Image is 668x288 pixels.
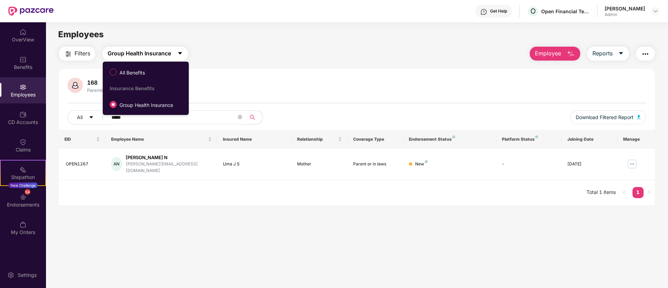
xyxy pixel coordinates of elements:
img: svg+xml;base64,PHN2ZyBpZD0iTXlfT3JkZXJzIiBkYXRhLW5hbWU9Ik15IE9yZGVycyIgeG1sbnM9Imh0dHA6Ly93d3cudz... [20,221,26,228]
span: search [246,115,259,120]
span: Employee Name [111,137,207,142]
img: svg+xml;base64,PHN2ZyBpZD0iSG9tZSIgeG1sbnM9Imh0dHA6Ly93d3cudzMub3JnLzIwMDAvc3ZnIiB3aWR0aD0iMjAiIG... [20,29,26,36]
span: O [530,7,536,15]
span: All Benefits [117,69,148,77]
th: EID [59,130,106,149]
button: Download Filtered Report [570,110,646,124]
li: Total 1 items [587,187,616,198]
span: caret-down [177,50,183,57]
th: Coverage Type [348,130,403,149]
span: Download Filtered Report [576,114,634,121]
img: svg+xml;base64,PHN2ZyBpZD0iQ2xhaW0iIHhtbG5zPSJodHRwOi8vd3d3LnczLm9yZy8yMDAwL3N2ZyIgd2lkdGg9IjIwIi... [20,139,26,146]
img: svg+xml;base64,PHN2ZyBpZD0iRW1wbG95ZWVzIiB4bWxucz0iaHR0cDovL3d3dy53My5vcmcvMjAwMC9zdmciIHdpZHRoPS... [20,84,26,91]
img: manageButton [627,158,638,170]
div: [PERSON_NAME] [605,5,645,12]
th: Relationship [292,130,347,149]
img: svg+xml;base64,PHN2ZyB4bWxucz0iaHR0cDovL3d3dy53My5vcmcvMjAwMC9zdmciIHhtbG5zOnhsaW5rPSJodHRwOi8vd3... [567,50,575,58]
img: svg+xml;base64,PHN2ZyBpZD0iQmVuZWZpdHMiIHhtbG5zPSJodHRwOi8vd3d3LnczLm9yZy8yMDAwL3N2ZyIgd2lkdGg9Ij... [20,56,26,63]
span: close-circle [238,114,242,121]
div: Platform Status [502,137,556,142]
span: Group Health Insurance [108,49,171,58]
div: Admin [605,12,645,17]
button: Employee [530,47,580,61]
li: 1 [632,187,644,198]
img: svg+xml;base64,PHN2ZyB4bWxucz0iaHR0cDovL3d3dy53My5vcmcvMjAwMC9zdmciIHdpZHRoPSIyNCIgaGVpZ2h0PSIyNC... [641,50,650,58]
span: caret-down [618,50,624,57]
div: New [415,161,428,168]
div: Get Help [490,8,507,14]
img: svg+xml;base64,PHN2ZyB4bWxucz0iaHR0cDovL3d3dy53My5vcmcvMjAwMC9zdmciIHdpZHRoPSIyMSIgaGVpZ2h0PSIyMC... [20,166,26,173]
span: All [77,114,83,121]
div: New Challenge [8,182,38,188]
div: Endorsement Status [409,137,491,142]
span: right [647,190,651,194]
img: New Pazcare Logo [8,7,54,16]
th: Joining Date [562,130,617,149]
img: svg+xml;base64,PHN2ZyB4bWxucz0iaHR0cDovL3d3dy53My5vcmcvMjAwMC9zdmciIHdpZHRoPSI4IiBoZWlnaHQ9IjgiIH... [452,135,455,138]
button: Allcaret-down [68,110,110,124]
button: Filters [59,47,95,61]
td: - [496,149,561,180]
div: Open Financial Technologies Private Limited [541,8,590,15]
div: Insurance Benefits [110,85,186,91]
span: Relationship [297,137,336,142]
div: Parent or in laws [353,161,398,168]
img: svg+xml;base64,PHN2ZyBpZD0iU2V0dGluZy0yMHgyMCIgeG1sbnM9Imh0dHA6Ly93d3cudzMub3JnLzIwMDAvc3ZnIiB3aW... [7,272,14,279]
li: Next Page [644,187,655,198]
div: [PERSON_NAME][EMAIL_ADDRESS][DOMAIN_NAME] [126,161,212,174]
button: search [246,110,263,124]
span: Filters [75,49,90,58]
span: Employees [58,29,104,39]
a: 1 [632,187,644,197]
img: svg+xml;base64,PHN2ZyB4bWxucz0iaHR0cDovL3d3dy53My5vcmcvMjAwMC9zdmciIHdpZHRoPSIyNCIgaGVpZ2h0PSIyNC... [64,50,72,58]
span: Employee [535,49,561,58]
div: 54 [25,189,30,195]
button: Group Health Insurancecaret-down [102,47,188,61]
img: svg+xml;base64,PHN2ZyB4bWxucz0iaHR0cDovL3d3dy53My5vcmcvMjAwMC9zdmciIHdpZHRoPSI4IiBoZWlnaHQ9IjgiIH... [535,135,538,138]
div: Mother [297,161,342,168]
img: svg+xml;base64,PHN2ZyBpZD0iQ0RfQWNjb3VudHMiIGRhdGEtbmFtZT0iQ0QgQWNjb3VudHMiIHhtbG5zPSJodHRwOi8vd3... [20,111,26,118]
span: close-circle [238,115,242,119]
button: right [644,187,655,198]
img: svg+xml;base64,PHN2ZyBpZD0iSGVscC0zMngzMiIgeG1sbnM9Imh0dHA6Ly93d3cudzMub3JnLzIwMDAvc3ZnIiB3aWR0aD... [480,8,487,15]
span: left [622,190,626,194]
div: 168 [86,79,105,86]
li: Previous Page [619,187,630,198]
img: svg+xml;base64,PHN2ZyBpZD0iRW5kb3JzZW1lbnRzIiB4bWxucz0iaHR0cDovL3d3dy53My5vcmcvMjAwMC9zdmciIHdpZH... [20,194,26,201]
div: Stepathon [1,174,45,181]
th: Employee Name [106,130,217,149]
div: Settings [16,272,39,279]
span: Group Health Insurance [117,101,176,109]
span: Reports [592,49,613,58]
div: [DATE] [567,161,612,168]
div: [PERSON_NAME] N [126,154,212,161]
div: OPEN1267 [66,161,100,168]
img: svg+xml;base64,PHN2ZyB4bWxucz0iaHR0cDovL3d3dy53My5vcmcvMjAwMC9zdmciIHdpZHRoPSI4IiBoZWlnaHQ9IjgiIH... [425,160,428,163]
span: caret-down [89,115,94,120]
img: svg+xml;base64,PHN2ZyB4bWxucz0iaHR0cDovL3d3dy53My5vcmcvMjAwMC9zdmciIHhtbG5zOnhsaW5rPSJodHRwOi8vd3... [637,115,640,119]
div: AN [111,157,122,171]
button: Reportscaret-down [587,47,629,61]
img: svg+xml;base64,PHN2ZyBpZD0iRHJvcGRvd24tMzJ4MzIiIHhtbG5zPSJodHRwOi8vd3d3LnczLm9yZy8yMDAwL3N2ZyIgd2... [653,8,658,14]
div: Parents [86,87,105,93]
th: Insured Name [217,130,292,149]
div: Uma J S [223,161,286,168]
th: Manage [617,130,655,149]
img: svg+xml;base64,PHN2ZyB4bWxucz0iaHR0cDovL3d3dy53My5vcmcvMjAwMC9zdmciIHhtbG5zOnhsaW5rPSJodHRwOi8vd3... [68,78,83,93]
span: EID [64,137,95,142]
button: left [619,187,630,198]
